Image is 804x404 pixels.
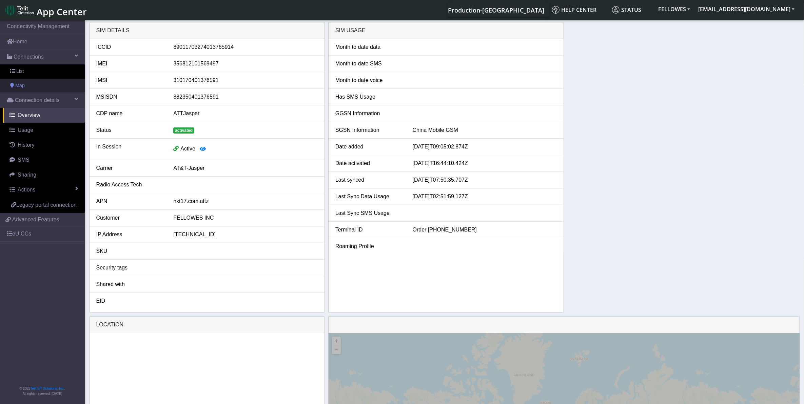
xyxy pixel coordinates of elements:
a: Telit IoT Solutions, Inc. [31,387,64,390]
div: SIM Usage [329,22,564,39]
span: Advanced Features [12,216,59,224]
img: knowledge.svg [552,6,560,14]
a: Help center [549,3,609,17]
a: Your current platform instance [448,3,544,17]
div: EID [91,297,169,305]
img: status.svg [612,6,620,14]
div: Carrier [91,164,169,172]
div: Radio Access Tech [91,181,169,189]
div: Order [PHONE_NUMBER] [408,226,562,234]
span: Sharing [18,172,36,178]
span: List [16,68,24,75]
div: LOCATION [90,317,325,333]
div: 356812101569497 [168,60,323,68]
div: In Session [91,143,169,156]
button: FELLOWES [654,3,694,15]
span: activated [173,127,194,134]
div: Last Sync Data Usage [330,193,408,201]
div: ICCID [91,43,169,51]
div: Security tags [91,264,169,272]
span: Help center [552,6,596,14]
div: SKU [91,247,169,255]
div: [DATE]T02:51:59.127Z [408,193,562,201]
div: Month to date data [330,43,408,51]
div: AT&T-Jasper [168,164,323,172]
span: Connections [14,53,44,61]
span: History [18,142,35,148]
div: ATTJasper [168,109,323,118]
a: Sharing [3,167,85,182]
div: Roaming Profile [330,242,408,250]
span: Map [15,82,25,89]
div: Has SMS Usage [330,93,408,101]
div: APN [91,197,169,205]
a: History [3,138,85,153]
div: IMEI [91,60,169,68]
div: Shared with [91,280,169,288]
div: IMSI [91,76,169,84]
div: 882350401376591 [168,93,323,101]
div: Terminal ID [330,226,408,234]
div: [DATE]T07:50:35.707Z [408,176,562,184]
div: SIM details [90,22,325,39]
span: Legacy portal connection [16,202,77,208]
a: Overview [3,108,85,123]
div: [DATE]T09:05:02.874Z [408,143,562,151]
a: SMS [3,153,85,167]
div: 89011703274013765914 [168,43,323,51]
img: logo-telit-cinterion-gw-new.png [5,5,34,16]
div: Customer [91,214,169,222]
span: Overview [18,112,40,118]
a: Status [609,3,654,17]
span: App Center [37,5,87,18]
div: FELLOWES INC [168,214,323,222]
button: [EMAIL_ADDRESS][DOMAIN_NAME] [694,3,799,15]
div: Last synced [330,176,408,184]
a: App Center [5,3,86,17]
div: IP Address [91,230,169,239]
div: [DATE]T16:44:10.424Z [408,159,562,167]
div: China Mobile GSM [408,126,562,134]
div: GGSN Information [330,109,408,118]
div: 310170401376591 [168,76,323,84]
span: Active [180,146,195,151]
span: Actions [18,187,35,193]
div: Date activated [330,159,408,167]
span: Production-[GEOGRAPHIC_DATA] [448,6,544,14]
div: MSISDN [91,93,169,101]
div: Month to date SMS [330,60,408,68]
div: Date added [330,143,408,151]
div: SGSN Information [330,126,408,134]
div: Last Sync SMS Usage [330,209,408,217]
div: Status [91,126,169,134]
span: Connection details [15,96,60,104]
span: Status [612,6,641,14]
button: View session details [195,143,210,156]
span: Usage [18,127,33,133]
div: nxt17.com.attz [168,197,323,205]
div: [TECHNICAL_ID] [168,230,323,239]
span: SMS [18,157,30,163]
div: Month to date voice [330,76,408,84]
a: Usage [3,123,85,138]
a: Actions [3,182,85,197]
div: CDP name [91,109,169,118]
